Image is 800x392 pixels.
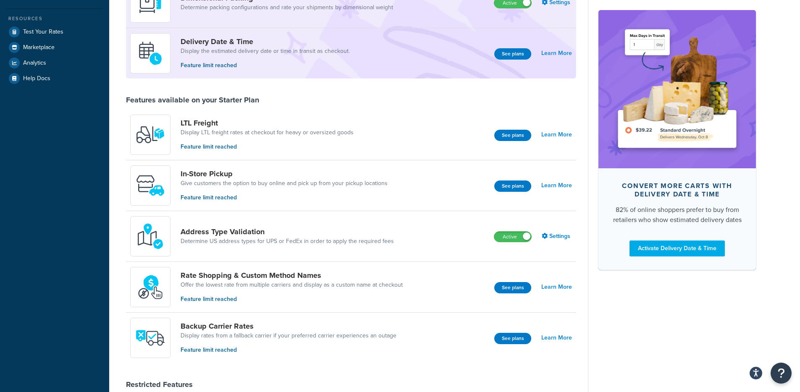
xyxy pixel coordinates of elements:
[126,95,259,105] div: Features available on your Starter Plan
[23,60,46,67] span: Analytics
[181,227,394,236] a: Address Type Validation
[23,75,50,82] span: Help Docs
[494,180,531,192] button: See plans
[181,281,403,289] a: Offer the lowest rate from multiple carriers and display as a custom name at checkout
[541,332,572,344] a: Learn More
[6,15,103,22] div: Resources
[136,171,165,200] img: wfgcfpwTIucLEAAAAASUVORK5CYII=
[771,363,792,384] button: Open Resource Center
[612,181,742,198] div: Convert more carts with delivery date & time
[630,240,725,256] a: Activate Delivery Date & Time
[181,193,388,202] p: Feature limit reached
[136,222,165,251] img: kIG8fy0lQAAAABJRU5ErkJggg==
[494,130,531,141] button: See plans
[181,295,403,304] p: Feature limit reached
[23,29,63,36] span: Test Your Rates
[181,61,350,70] p: Feature limit reached
[181,128,354,137] a: Display LTL freight rates at checkout for heavy or oversized goods
[494,232,531,242] label: Active
[494,48,531,60] button: See plans
[181,118,354,128] a: LTL Freight
[181,142,354,152] p: Feature limit reached
[181,47,350,55] a: Display the estimated delivery date or time in transit as checkout.
[181,37,350,46] a: Delivery Date & Time
[6,40,103,55] a: Marketplace
[136,272,165,302] img: icon-duo-feat-rate-shopping-ecdd8bed.png
[541,129,572,141] a: Learn More
[181,321,396,331] a: Backup Carrier Rates
[6,55,103,71] a: Analytics
[181,169,388,178] a: In-Store Pickup
[23,44,55,51] span: Marketplace
[541,281,572,293] a: Learn More
[136,120,165,149] img: y79ZsPf0fXUFUhFXDzUgf+ktZg5F2+ohG75+v3d2s1D9TjoU8PiyCIluIjV41seZevKCRuEjTPPOKHJsQcmKCXGdfprl3L4q7...
[542,230,572,242] a: Settings
[181,345,396,355] p: Feature limit reached
[181,179,388,188] a: Give customers the option to buy online and pick up from your pickup locations
[6,24,103,39] a: Test Your Rates
[611,23,743,155] img: feature-image-ddt-36eae7f7280da8017bfb280eaccd9c446f90b1fe08728e4019434db127062ab4.png
[181,271,403,280] a: Rate Shopping & Custom Method Names
[541,47,572,59] a: Learn More
[136,39,165,68] img: gfkeb5ejjkALwAAAABJRU5ErkJggg==
[494,282,531,293] button: See plans
[612,204,742,225] div: 82% of online shoppers prefer to buy from retailers who show estimated delivery dates
[541,180,572,191] a: Learn More
[494,333,531,344] button: See plans
[181,3,393,12] a: Determine packing configurations and rate your shipments by dimensional weight
[126,380,193,389] div: Restricted Features
[181,332,396,340] a: Display rates from a fallback carrier if your preferred carrier experiences an outage
[181,237,394,246] a: Determine US address types for UPS or FedEx in order to apply the required fees
[136,323,165,353] img: icon-duo-feat-backup-carrier-4420b188.png
[6,71,103,86] a: Help Docs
